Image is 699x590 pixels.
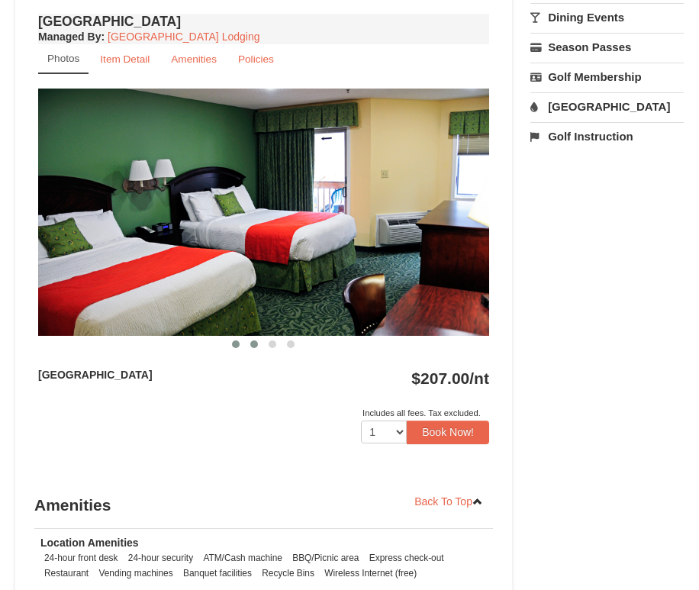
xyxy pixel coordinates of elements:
[38,31,105,43] strong: :
[530,122,684,150] a: Golf Instruction
[530,63,684,91] a: Golf Membership
[258,566,318,581] li: Recycle Bins
[108,31,259,43] a: [GEOGRAPHIC_DATA] Lodging
[530,92,684,121] a: [GEOGRAPHIC_DATA]
[171,53,217,65] small: Amenities
[321,566,420,581] li: Wireless Internet (free)
[179,566,256,581] li: Banquet facilities
[90,44,159,74] a: Item Detail
[40,550,122,566] li: 24-hour front desk
[199,550,286,566] li: ATM/Cash machine
[238,53,274,65] small: Policies
[34,490,493,521] h3: Amenities
[530,33,684,61] a: Season Passes
[38,405,489,421] div: Includes all fees. Tax excluded.
[404,490,493,513] a: Back To Top
[38,369,153,381] strong: [GEOGRAPHIC_DATA]
[38,89,489,336] img: 18876286-41-233aa5f3.jpg
[38,14,489,29] h4: [GEOGRAPHIC_DATA]
[530,3,684,31] a: Dining Events
[407,421,489,443] button: Book Now!
[228,44,284,74] a: Policies
[161,44,227,74] a: Amenities
[95,566,176,581] li: Vending machines
[100,53,150,65] small: Item Detail
[38,31,101,43] span: Managed By
[38,44,89,74] a: Photos
[124,550,197,566] li: 24-hour security
[47,53,79,64] small: Photos
[288,550,362,566] li: BBQ/Picnic area
[40,566,92,581] li: Restaurant
[40,537,139,549] strong: Location Amenities
[366,550,448,566] li: Express check-out
[469,369,489,387] span: /nt
[411,369,489,387] strong: $207.00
